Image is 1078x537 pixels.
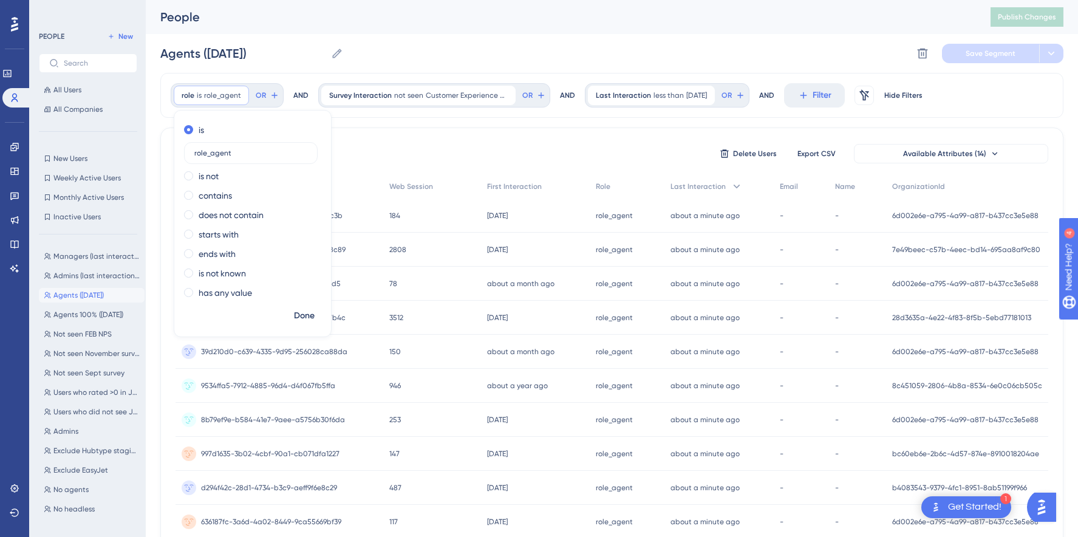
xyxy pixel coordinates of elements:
[39,443,145,458] button: Exclude Hubtype staging organization
[487,450,508,458] time: [DATE]
[596,313,633,323] span: role_agent
[892,517,1039,527] span: 6d002e6e-a795-4a99-a817-b437cc3e5e88
[670,416,740,424] time: about a minute ago
[287,305,321,327] button: Done
[389,483,401,493] span: 487
[199,169,219,183] label: is not
[294,309,315,323] span: Done
[835,211,839,221] span: -
[201,381,335,391] span: 9534ffa5-7912-4885-96d4-d4f067fb5ffa
[199,247,236,261] label: ends with
[670,347,740,356] time: about a minute ago
[596,182,610,191] span: Role
[722,91,732,100] span: OR
[718,144,779,163] button: Delete Users
[487,347,554,356] time: about a month ago
[892,211,1039,221] span: 6d002e6e-a795-4a99-a817-b437cc3e5e88
[670,313,740,322] time: about a minute ago
[389,347,401,357] span: 150
[197,91,202,100] span: is
[835,245,839,255] span: -
[201,517,341,527] span: 636187fc-3a6d-4a02-8449-9ca55669bf39
[389,381,401,391] span: 946
[780,449,783,459] span: -
[39,482,145,497] button: No agents
[39,307,145,322] button: Agents 100% ([DATE])
[670,484,740,492] time: about a minute ago
[39,327,145,341] button: Not seen FEB NPS
[835,381,839,391] span: -
[780,211,783,221] span: -
[199,123,204,137] label: is
[53,349,140,358] span: Not seen November survey
[53,173,121,183] span: Weekly Active Users
[670,279,740,288] time: about a minute ago
[487,245,508,254] time: [DATE]
[201,347,347,357] span: 39d210d0-c639-4335-9d95-256028ca88da
[522,91,533,100] span: OR
[39,405,145,419] button: Users who did not see July survey
[854,144,1048,163] button: Available Attributes (14)
[39,385,145,400] button: Users who rated >0 in July
[389,313,403,323] span: 3512
[892,245,1040,255] span: 7e49beec-c57b-4eec-bd14-695aa8af9c80
[596,91,651,100] span: Last Interaction
[892,182,945,191] span: OrganizationId
[786,144,847,163] button: Export CSV
[942,44,1039,63] button: Save Segment
[293,83,309,108] div: AND
[797,149,836,159] span: Export CSV
[780,245,783,255] span: -
[254,86,281,105] button: OR
[670,450,740,458] time: about a minute ago
[835,449,839,459] span: -
[389,245,406,255] span: 2808
[921,496,1011,518] div: Open Get Started! checklist, remaining modules: 1
[118,32,133,41] span: New
[780,313,783,323] span: -
[780,182,798,191] span: Email
[29,3,76,18] span: Need Help?
[199,188,232,203] label: contains
[53,271,140,281] span: Admins (last interaction_30days)
[884,91,923,100] span: Hide Filters
[53,104,103,114] span: All Companies
[39,190,137,205] button: Monthly Active Users
[884,86,923,105] button: Hide Filters
[53,251,140,261] span: Managers (last interaction_30days)
[670,182,726,191] span: Last Interaction
[487,381,548,390] time: about a year ago
[759,83,774,108] div: AND
[53,504,95,514] span: No headless
[389,279,397,289] span: 78
[64,59,127,67] input: Search
[892,483,1027,493] span: b4083543-9379-4fc1-8951-8ab51199f966
[929,500,943,515] img: launcher-image-alternative-text
[686,91,707,100] span: [DATE]
[160,9,960,26] div: People
[487,313,508,322] time: [DATE]
[596,211,633,221] span: role_agent
[39,366,145,380] button: Not seen Sept survey
[596,483,633,493] span: role_agent
[487,518,508,526] time: [DATE]
[560,83,575,108] div: AND
[780,415,783,425] span: -
[596,245,633,255] span: role_agent
[892,313,1031,323] span: 28d3635a-4e22-4f83-8f5b-5ebd77181013
[892,381,1042,391] span: 8c451059-2806-4b8a-8534-6e0c06cb505c
[596,415,633,425] span: role_agent
[903,149,986,159] span: Available Attributes (14)
[1000,493,1011,504] div: 1
[201,415,345,425] span: 8b79ef9e-b584-41e7-9aee-a5756b30f6da
[389,517,398,527] span: 117
[835,347,839,357] span: -
[835,182,855,191] span: Name
[596,381,633,391] span: role_agent
[998,12,1056,22] span: Publish Changes
[199,286,252,300] label: has any value
[991,7,1063,27] button: Publish Changes
[733,149,777,159] span: Delete Users
[103,29,137,44] button: New
[966,49,1015,58] span: Save Segment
